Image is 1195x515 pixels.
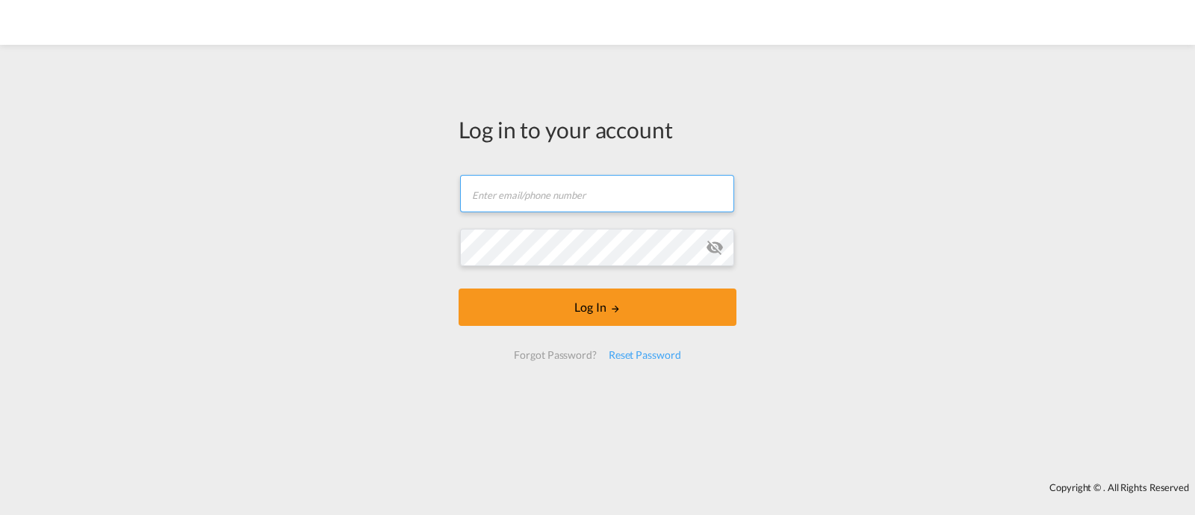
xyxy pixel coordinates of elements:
div: Log in to your account [459,114,736,145]
input: Enter email/phone number [460,175,734,212]
button: LOGIN [459,289,736,326]
div: Forgot Password? [508,342,602,368]
div: Reset Password [603,342,687,368]
md-icon: icon-eye-off [706,238,724,256]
